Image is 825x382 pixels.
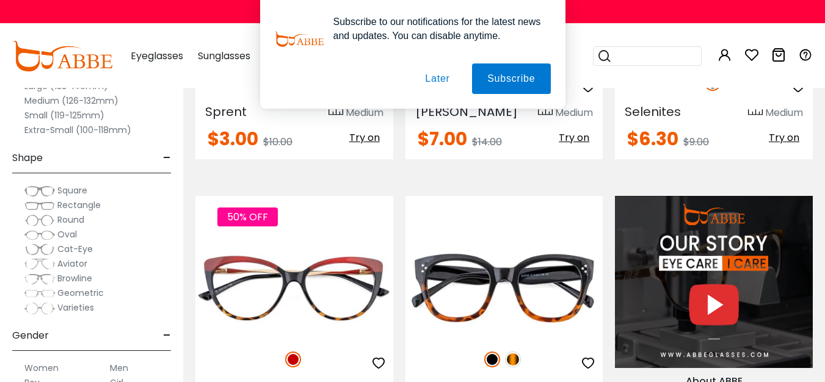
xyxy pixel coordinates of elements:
img: Round.png [24,214,55,226]
span: $14.00 [472,135,502,149]
span: $6.30 [627,126,678,152]
img: Geometric.png [24,287,55,300]
span: 50% OFF [217,207,278,226]
span: Gender [12,321,49,350]
span: - [163,143,171,173]
span: $9.00 [683,135,709,149]
img: Square.png [24,185,55,197]
span: Rectangle [57,199,101,211]
img: About Us [615,196,813,368]
span: $7.00 [418,126,467,152]
span: Sprent [205,103,247,120]
span: Try on [769,131,799,145]
label: Men [110,361,128,375]
img: Browline.png [24,273,55,285]
span: Round [57,214,84,226]
label: Women [24,361,59,375]
button: Later [410,63,465,94]
button: Subscribe [472,63,550,94]
img: Red [285,351,301,367]
span: Aviator [57,258,87,270]
img: Black [484,351,500,367]
img: size ruler [538,109,553,118]
span: Square [57,184,87,196]
div: Medium [765,106,803,120]
span: Try on [559,131,589,145]
img: Aviator.png [24,258,55,270]
span: Oval [57,228,77,240]
span: - [163,321,171,350]
img: size ruler [748,109,763,118]
img: Tortoise [505,351,521,367]
span: Try on [349,131,380,145]
label: Small (119-125mm) [24,108,104,123]
span: $3.00 [208,126,258,152]
span: [PERSON_NAME] [415,103,518,120]
span: Varieties [57,301,94,314]
button: Try on [346,130,383,146]
div: Medium [555,106,593,120]
span: Browline [57,272,92,284]
img: size ruler [329,109,343,118]
img: Oval.png [24,229,55,241]
label: Extra-Small (100-118mm) [24,123,131,137]
img: notification icon [275,15,324,63]
img: Red Sojourn - Acetate ,Universal Bridge Fit [195,240,393,339]
img: Cat-Eye.png [24,243,55,256]
button: Try on [765,130,803,146]
img: Black Gaffer - Acetate ,Universal Bridge Fit [405,240,603,339]
span: Cat-Eye [57,243,93,255]
span: $10.00 [263,135,293,149]
img: Varieties.png [24,302,55,315]
span: Selenites [625,103,681,120]
button: Try on [555,130,593,146]
img: Rectangle.png [24,200,55,212]
span: Shape [12,143,43,173]
div: Medium [346,106,383,120]
div: Subscribe to our notifications for the latest news and updates. You can disable anytime. [324,15,551,43]
span: Geometric [57,287,104,299]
